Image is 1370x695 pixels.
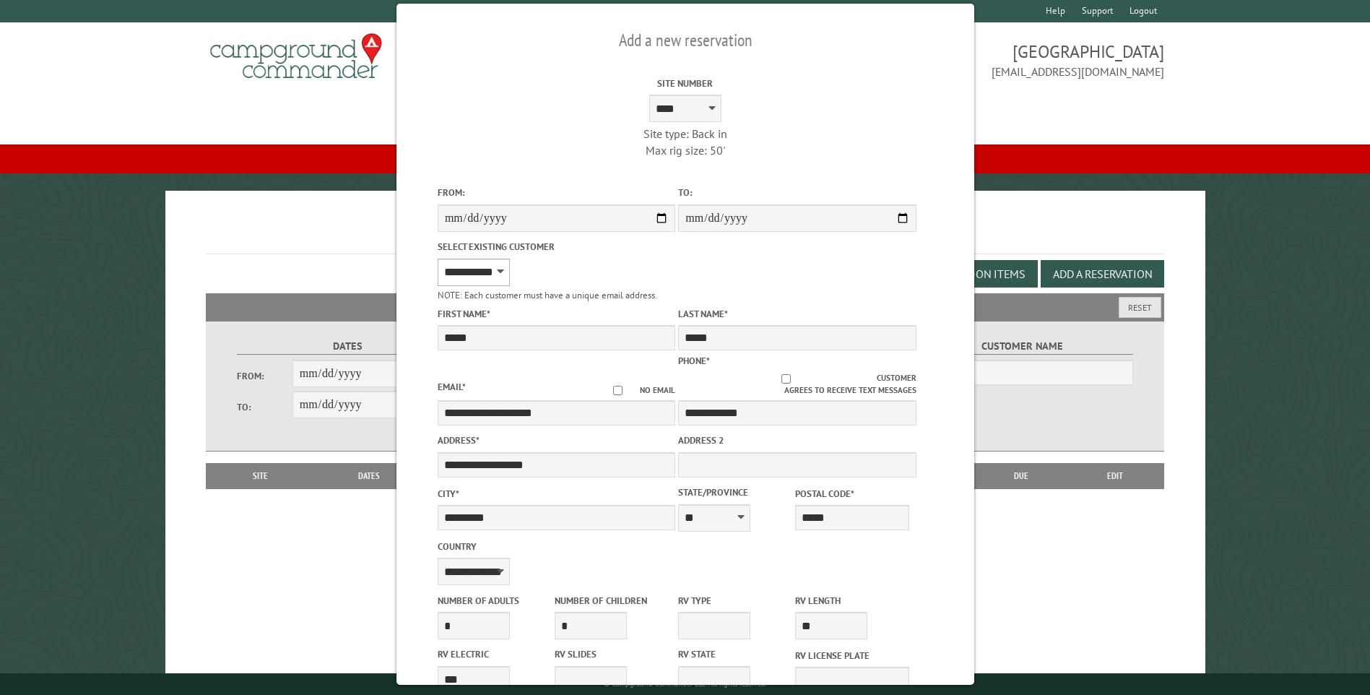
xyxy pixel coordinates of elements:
[795,649,909,662] label: RV License Plate
[596,386,640,395] input: No email
[213,463,307,489] th: Site
[678,594,792,608] label: RV Type
[237,369,292,383] label: From:
[437,289,656,301] small: NOTE: Each customer must have a unique email address.
[604,679,767,688] small: © Campground Commander LLC. All rights reserved.
[678,647,792,661] label: RV State
[437,433,675,447] label: Address
[308,463,431,489] th: Dates
[678,355,710,367] label: Phone
[795,594,909,608] label: RV Length
[437,240,675,254] label: Select existing customer
[566,77,804,90] label: Site Number
[437,594,551,608] label: Number of Adults
[912,338,1132,355] label: Customer Name
[437,647,551,661] label: RV Electric
[437,381,465,393] label: Email
[678,485,792,499] label: State/Province
[914,260,1038,288] button: Edit Add-on Items
[437,186,675,199] label: From:
[437,27,932,54] h2: Add a new reservation
[237,338,457,355] label: Dates
[554,594,668,608] label: Number of Children
[437,540,675,553] label: Country
[976,463,1067,489] th: Due
[678,372,916,397] label: Customer agrees to receive text messages
[437,307,675,321] label: First Name
[237,400,292,414] label: To:
[554,647,668,661] label: RV Slides
[437,487,675,501] label: City
[678,186,916,199] label: To:
[206,28,386,85] img: Campground Commander
[596,384,675,397] label: No email
[678,433,916,447] label: Address 2
[566,142,804,158] div: Max rig size: 50'
[566,126,804,142] div: Site type: Back in
[678,307,916,321] label: Last Name
[1041,260,1164,288] button: Add a Reservation
[795,487,909,501] label: Postal Code
[695,374,877,384] input: Customer agrees to receive text messages
[206,214,1163,254] h1: Reservations
[206,293,1163,321] h2: Filters
[1067,463,1164,489] th: Edit
[1119,297,1161,318] button: Reset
